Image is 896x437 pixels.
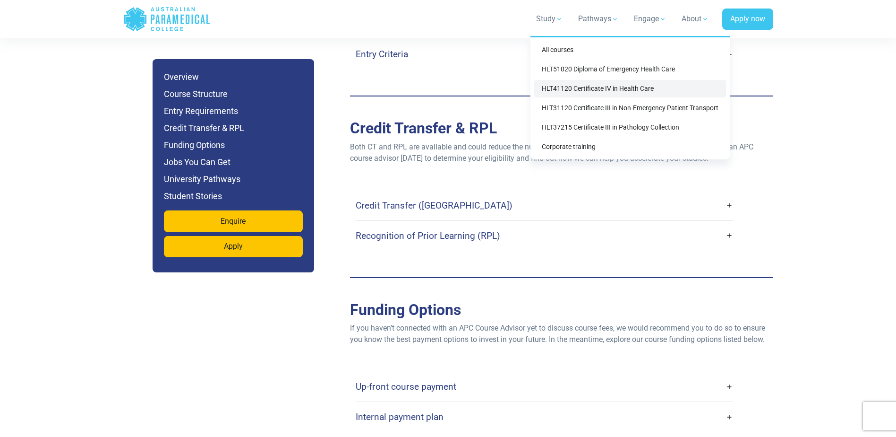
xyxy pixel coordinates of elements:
[572,6,624,32] a: Pathways
[356,194,733,217] a: Credit Transfer ([GEOGRAPHIC_DATA])
[534,99,726,117] a: HLT31120 Certificate III in Non-Emergency Patient Transport
[356,376,733,398] a: Up-front course payment
[722,9,773,30] a: Apply now
[530,36,730,159] div: Study
[676,6,715,32] a: About
[534,80,726,97] a: HLT41120 Certificate IV in Health Care
[356,406,733,428] a: Internal payment plan
[356,225,733,247] a: Recognition of Prior Learning (RPL)
[356,49,408,60] h4: Entry Criteria
[534,61,726,78] a: HLT51020 Diploma of Emergency Health Care
[356,381,456,392] h4: Up-front course payment
[356,200,512,211] h4: Credit Transfer ([GEOGRAPHIC_DATA])
[534,41,726,59] a: All courses
[534,119,726,136] a: HLT37215 Certificate III in Pathology Collection
[628,6,672,32] a: Engage
[350,119,773,137] h2: Credit Transfer & RPL
[350,141,773,164] p: Both CT and RPL are available and could reduce the number of units you would be required to compl...
[534,138,726,156] a: Corporate training
[350,323,773,345] p: If you haven’t connected with an APC Course Advisor yet to discuss course fees, we would recommen...
[350,301,773,319] h2: Funding Options
[123,4,211,35] a: Australian Paramedical College
[530,6,569,32] a: Study
[356,230,500,241] h4: Recognition of Prior Learning (RPL)
[356,43,733,65] a: Entry Criteria
[356,411,444,422] h4: Internal payment plan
